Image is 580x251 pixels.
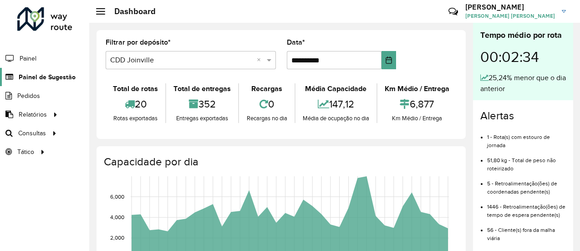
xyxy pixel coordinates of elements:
[480,72,566,94] div: 25,24% menor que o dia anterior
[487,196,566,219] li: 1446 - Retroalimentação(ões) de tempo de espera pendente(s)
[480,41,566,72] div: 00:02:34
[380,94,454,114] div: 6,877
[168,114,236,123] div: Entregas exportadas
[168,94,236,114] div: 352
[105,6,156,16] h2: Dashboard
[241,114,292,123] div: Recargas no dia
[241,94,292,114] div: 0
[110,214,124,220] text: 4,000
[382,51,396,69] button: Choose Date
[465,3,555,11] h3: [PERSON_NAME]
[110,235,124,241] text: 2,000
[287,37,305,48] label: Data
[487,219,566,242] li: 56 - Cliente(s) fora da malha viária
[104,155,457,169] h4: Capacidade por dia
[19,110,47,119] span: Relatórios
[340,3,435,27] div: Críticas? Dúvidas? Elogios? Sugestões? Entre em contato conosco!
[108,114,163,123] div: Rotas exportadas
[487,149,566,173] li: 51,80 kg - Total de peso não roteirizado
[298,94,374,114] div: 147,12
[487,173,566,196] li: 5 - Retroalimentação(ões) de coordenadas pendente(s)
[110,194,124,200] text: 6,000
[19,72,76,82] span: Painel de Sugestão
[380,83,454,94] div: Km Médio / Entrega
[17,91,40,101] span: Pedidos
[465,12,555,20] span: [PERSON_NAME] [PERSON_NAME]
[108,94,163,114] div: 20
[298,83,374,94] div: Média Capacidade
[241,83,292,94] div: Recargas
[480,29,566,41] div: Tempo médio por rota
[108,83,163,94] div: Total de rotas
[168,83,236,94] div: Total de entregas
[487,126,566,149] li: 1 - Rota(s) com estouro de jornada
[380,114,454,123] div: Km Médio / Entrega
[17,147,34,157] span: Tático
[18,128,46,138] span: Consultas
[298,114,374,123] div: Média de ocupação no dia
[257,55,265,66] span: Clear all
[480,109,566,123] h4: Alertas
[106,37,171,48] label: Filtrar por depósito
[20,54,36,63] span: Painel
[443,2,463,21] a: Contato Rápido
